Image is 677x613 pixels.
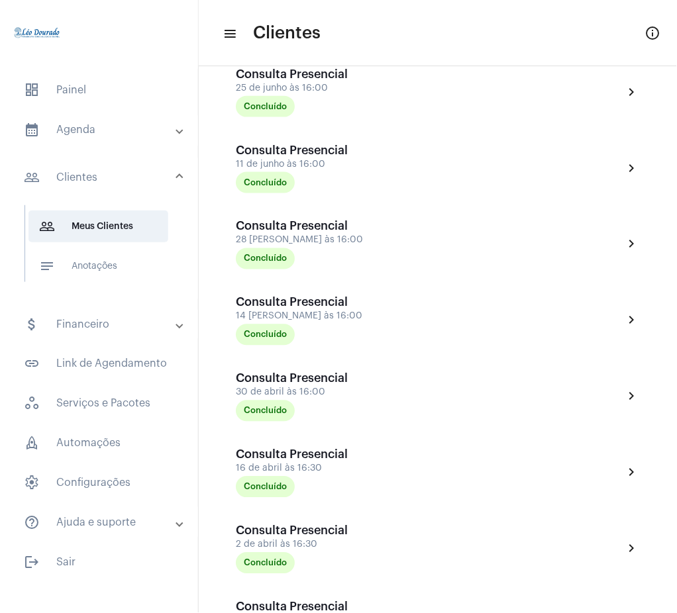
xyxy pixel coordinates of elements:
mat-chip: Concluído [236,553,295,574]
mat-icon: chevron_right [624,160,640,176]
img: 4c910ca3-f26c-c648-53c7-1a2041c6e520.jpg [11,7,64,60]
span: sidenav icon [24,475,40,491]
span: Automações [13,428,185,459]
div: 16 de abril às 16:30 [236,464,368,474]
span: Serviços e Pacotes [13,388,185,420]
div: Consulta Presencial [236,144,368,157]
span: sidenav icon [24,82,40,98]
mat-icon: chevron_right [624,465,640,481]
span: Link de Agendamento [13,348,185,380]
div: Consulta Presencial [236,524,368,538]
mat-panel-title: Financeiro [24,316,177,332]
div: Consulta Presencial [236,372,368,385]
div: 2 de abril às 16:30 [236,540,368,550]
div: 11 de junho às 16:00 [236,160,368,169]
mat-icon: sidenav icon [39,258,55,274]
mat-panel-title: Clientes [24,169,177,185]
div: Consulta Presencial [236,296,368,309]
span: sidenav icon [24,436,40,451]
mat-icon: sidenav icon [24,515,40,531]
mat-panel-title: Ajuda e suporte [24,515,177,531]
span: Sair [13,547,185,579]
div: 28 [PERSON_NAME] às 16:00 [236,236,368,246]
span: Clientes [253,23,321,44]
mat-icon: chevron_right [624,389,640,404]
mat-icon: sidenav icon [24,169,40,185]
span: Anotações [28,250,168,282]
mat-chip: Concluído [236,401,295,422]
mat-expansion-panel-header: sidenav iconFinanceiro [8,308,198,340]
div: Consulta Presencial [236,448,368,461]
mat-chip: Concluído [236,96,295,117]
span: Painel [13,74,185,106]
mat-icon: chevron_right [624,84,640,100]
div: Consulta Presencial [236,220,368,233]
mat-icon: sidenav icon [24,555,40,571]
mat-icon: sidenav icon [24,122,40,138]
mat-expansion-panel-header: sidenav iconClientes [8,156,198,199]
span: Meus Clientes [28,211,168,242]
div: sidenav iconClientes [8,199,198,301]
mat-icon: chevron_right [624,541,640,557]
mat-icon: chevron_right [624,236,640,252]
mat-chip: Concluído [236,324,295,346]
mat-panel-title: Agenda [24,122,177,138]
span: sidenav icon [24,396,40,412]
div: 25 de junho às 16:00 [236,83,368,93]
mat-expansion-panel-header: sidenav iconAjuda e suporte [8,507,198,539]
mat-chip: Concluído [236,248,295,269]
mat-icon: Info [645,25,661,41]
div: 30 de abril às 16:00 [236,388,368,398]
mat-icon: sidenav icon [24,356,40,372]
mat-icon: sidenav icon [39,218,55,234]
div: 14 [PERSON_NAME] às 16:00 [236,312,368,322]
mat-chip: Concluído [236,477,295,498]
mat-icon: sidenav icon [24,316,40,332]
mat-icon: sidenav icon [223,26,236,42]
mat-icon: chevron_right [624,312,640,328]
mat-expansion-panel-header: sidenav iconAgenda [8,114,198,146]
button: Info [640,20,666,46]
mat-chip: Concluído [236,172,295,193]
div: Consulta Presencial [236,68,368,81]
span: Configurações [13,467,185,499]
